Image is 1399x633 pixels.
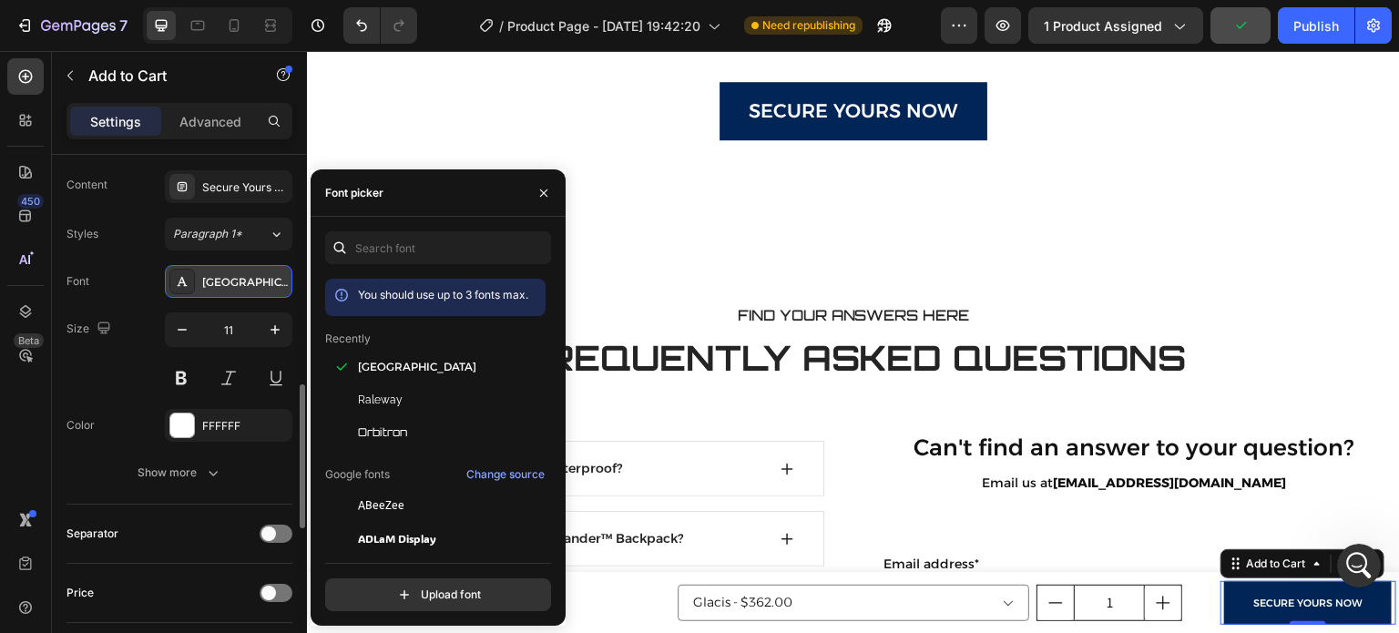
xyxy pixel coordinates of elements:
[746,424,979,440] strong: [EMAIL_ADDRESS][DOMAIN_NAME]
[946,545,1056,560] div: Rich Text Editor. Editing area: main
[577,382,1077,412] p: Can't find an answer to your question?
[1293,16,1339,36] div: Publish
[29,353,284,461] div: Our support team will assist you shortly. Meanwhile, feel free to explore our for helpful trouble...
[838,535,874,569] button: increment
[15,297,299,471] div: Thank you for contactingGemPages Support! 👋Our support team will assist you shortly.Meanwhile, fe...
[577,423,1077,442] p: Email us at
[57,494,72,508] button: Emoji picker
[66,585,94,601] div: Price
[358,530,436,546] span: ADLaM Display
[66,526,118,542] div: Separator
[66,177,107,193] div: Content
[12,7,46,42] button: go back
[465,464,546,485] button: Change source
[88,65,243,87] p: Add to Cart
[14,333,44,348] div: Beta
[179,112,241,131] p: Advanced
[202,274,288,291] div: [GEOGRAPHIC_DATA]
[90,112,141,131] p: Settings
[29,308,284,343] div: Thank you for contacting ! 👋
[17,194,44,209] div: 450
[56,104,331,156] div: Handy tips: Sharing your issue screenshots and page links helps us troubleshoot your issue faster
[88,23,227,41] p: The team can also help
[15,286,1077,328] p: FREQUENTLY ASKED QUESTIONS
[767,535,838,569] input: quantity
[173,226,242,242] span: Paragraph 1*
[936,505,1003,521] div: Add to Cart
[325,231,551,264] input: Search font
[325,185,383,201] div: Font picker
[66,456,292,489] button: Show more
[507,16,700,36] span: Product Page - [DATE] 19:42:20
[358,424,407,441] span: Orbitron
[395,586,481,604] div: Upload font
[15,455,349,486] textarea: Message…
[1337,544,1381,587] iframe: Intercom live chat
[358,497,404,514] span: ABeeZee
[119,15,128,36] p: 7
[1028,7,1203,44] button: 1 product assigned
[66,273,89,290] div: Font
[442,46,651,75] div: Secure Yours Now
[325,578,551,611] button: Upload font
[325,331,371,347] p: Recently
[15,189,350,297] div: user says…
[358,288,528,301] span: You should use up to 3 fonts max.
[358,392,403,408] span: Raleway
[15,297,350,511] div: Operator says…
[307,51,1399,633] iframe: Design area
[66,226,98,242] div: Styles
[29,309,264,342] b: GemPages Support
[343,7,417,44] div: Undo/Redo
[762,17,855,34] span: Need republishing
[66,417,95,434] div: Color
[202,179,288,196] div: Secure Yours Now
[917,530,1085,575] button: Secure Yours Now
[320,7,352,40] div: Close
[466,466,545,483] div: Change source
[66,317,115,342] div: Size
[1044,16,1162,36] span: 1 product assigned
[30,253,1063,275] p: FIND YOUR ANSWERS HERE
[358,359,476,375] span: [GEOGRAPHIC_DATA]
[202,418,288,434] div: FFFFFF
[7,7,136,44] button: 7
[80,200,335,271] div: Hi, I changed the text on the sticky Add to Cart button to ‘Pre-Order Now,’ but when I check on m...
[88,9,153,23] h1: Operator
[28,494,43,508] button: Upload attachment
[165,218,292,250] button: Paragraph 1*
[730,535,767,569] button: decrement
[138,464,222,482] div: Show more
[47,478,376,497] p: What is the capacity of the Highlander™ Backpack?
[47,408,315,427] p: Is the Highlander™ Backpack waterproof?
[1278,7,1354,44] button: Publish
[116,494,130,508] button: Start recording
[413,31,680,89] button: Secure Yours Now
[312,486,342,516] button: Send a message…
[946,545,1056,560] p: Secure Yours Now
[87,494,101,508] button: Gif picker
[499,16,504,36] span: /
[52,10,81,39] img: Profile image for Operator
[66,189,350,282] div: Hi, I changed the text on the sticky Add to Cart button to ‘Pre-Order Now,’ but when I check on m...
[325,466,390,483] p: Google fonts
[577,504,1077,523] p: Email address*
[29,390,281,423] a: Help Center
[285,7,320,42] button: Home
